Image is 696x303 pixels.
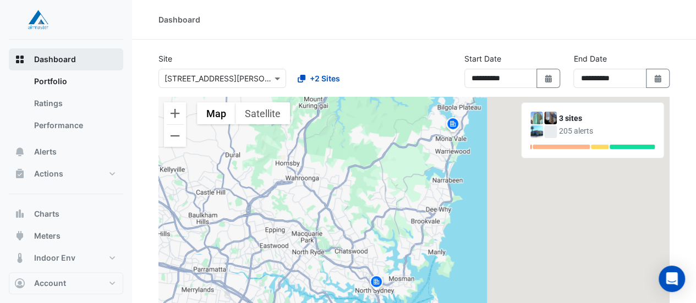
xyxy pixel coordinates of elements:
fa-icon: Select Date [653,74,663,83]
fa-icon: Select Date [544,74,553,83]
img: 85 Castlereagh St [544,112,557,124]
app-icon: Dashboard [14,54,25,65]
img: site-pin.svg [444,116,462,135]
a: Performance [25,114,123,136]
app-icon: Charts [14,208,25,219]
button: Alerts [9,141,123,163]
button: Show street map [197,102,235,124]
app-icon: Actions [14,168,25,179]
button: Meters [9,225,123,247]
span: Dashboard [34,54,76,65]
button: Actions [9,163,123,185]
div: 3 sites [559,113,655,124]
div: Open Intercom Messenger [659,266,685,292]
label: Start Date [464,53,501,64]
button: Indoor Env [9,247,123,269]
img: site-pin.svg [368,274,385,293]
label: End Date [573,53,606,64]
img: Pittwater Place [530,125,543,138]
button: Zoom out [164,125,186,147]
button: Show satellite imagery [235,102,290,124]
app-icon: Meters [14,230,25,241]
span: Meters [34,230,61,241]
img: 100 Arthur Street [530,112,543,124]
span: Indoor Env [34,252,75,263]
a: Ratings [25,92,123,114]
span: Alerts [34,146,57,157]
button: +2 Sites [291,69,347,88]
app-icon: Indoor Env [14,252,25,263]
div: Dashboard [158,14,200,25]
button: Zoom in [164,102,186,124]
button: Reports [9,269,123,291]
span: Actions [34,168,63,179]
button: Charts [9,203,123,225]
span: Account [34,278,66,289]
a: Portfolio [25,70,123,92]
div: Dashboard [9,70,123,141]
label: Site [158,53,172,64]
button: Account [9,272,123,294]
div: 205 alerts [559,125,655,137]
app-icon: Alerts [14,146,25,157]
span: +2 Sites [310,73,340,84]
img: Company Logo [13,9,63,31]
span: Charts [34,208,59,219]
button: Dashboard [9,48,123,70]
